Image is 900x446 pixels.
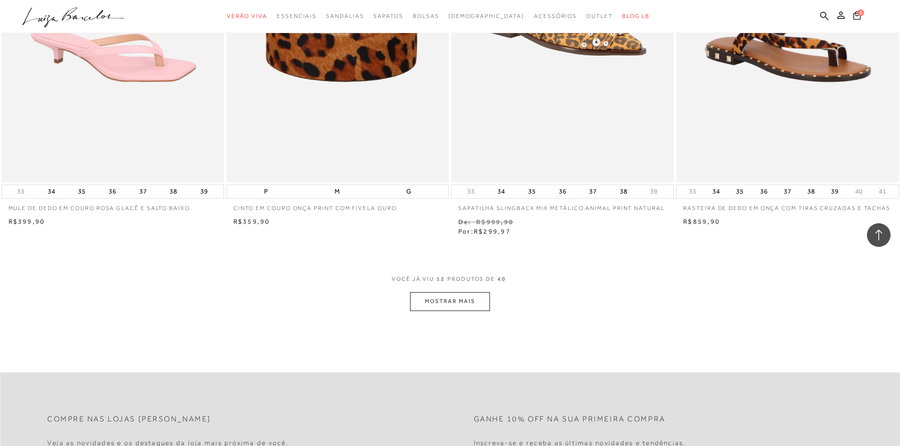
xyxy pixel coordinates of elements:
[647,187,660,196] button: 39
[197,185,211,198] button: 39
[75,185,88,198] button: 35
[106,185,119,198] button: 36
[534,8,577,25] a: categoryNavScreenReaderText
[497,275,506,293] span: 40
[876,187,889,196] button: 41
[828,185,841,198] button: 39
[850,10,864,23] button: 0
[458,227,511,235] span: Por:
[392,275,434,283] span: VOCê JÁ VIU
[586,8,613,25] a: categoryNavScreenReaderText
[227,8,267,25] a: categoryNavScreenReaderText
[167,185,180,198] button: 38
[476,218,514,226] small: R$999,90
[622,13,650,19] span: BLOG LB
[373,8,403,25] a: categoryNavScreenReaderText
[710,185,723,198] button: 34
[373,13,403,19] span: Sapatos
[852,187,866,196] button: 40
[326,8,364,25] a: categoryNavScreenReaderText
[683,218,720,225] span: R$859,90
[733,185,746,198] button: 35
[676,199,899,212] a: RASTEIRA DE DEDO EM ONÇA COM TIRAS CRUZADAS E TACHAS
[14,187,27,196] button: 33
[227,13,267,19] span: Verão Viva
[458,218,471,226] small: De:
[451,199,674,212] a: SAPATILHA SLINGBACK MIX METÁLICO ANIMAL PRINT NATURAL
[474,415,666,424] h2: Ganhe 10% off na sua primeira compra
[332,185,343,198] button: M
[622,8,650,25] a: BLOG LB
[233,218,270,225] span: R$359,90
[437,275,445,293] span: 12
[757,185,771,198] button: 36
[686,187,699,196] button: 33
[617,185,630,198] button: 38
[534,13,577,19] span: Acessórios
[448,8,524,25] a: noSubCategoriesText
[495,185,508,198] button: 34
[47,415,211,424] h2: Compre nas lojas [PERSON_NAME]
[403,185,414,198] button: G
[805,185,818,198] button: 38
[9,218,45,225] span: R$399,90
[326,13,364,19] span: Sandálias
[1,199,224,212] a: MULE DE DEDO EM COURO ROSA GLACÊ E SALTO BAIXO
[277,13,317,19] span: Essenciais
[586,185,600,198] button: 37
[857,9,864,16] span: 0
[781,185,794,198] button: 37
[413,8,439,25] a: categoryNavScreenReaderText
[586,13,613,19] span: Outlet
[226,199,449,212] a: CINTO EM COURO ONÇA PRINT COM FIVELA OURO
[464,187,478,196] button: 33
[474,227,511,235] span: R$299,97
[448,13,524,19] span: [DEMOGRAPHIC_DATA]
[413,13,439,19] span: Bolsas
[447,275,495,283] span: PRODUTOS DE
[525,185,539,198] button: 35
[45,185,58,198] button: 34
[277,8,317,25] a: categoryNavScreenReaderText
[410,292,489,311] button: MOSTRAR MAIS
[261,185,271,198] button: P
[556,185,569,198] button: 36
[137,185,150,198] button: 37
